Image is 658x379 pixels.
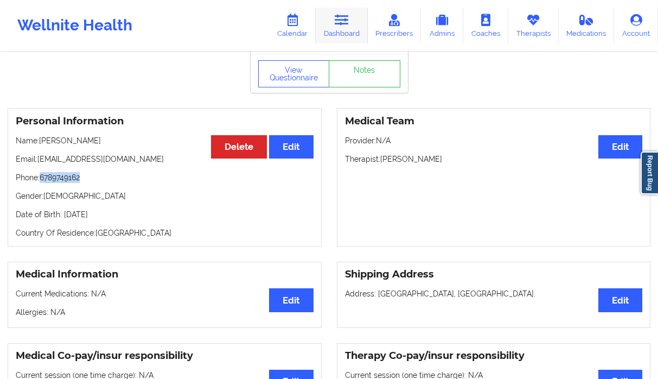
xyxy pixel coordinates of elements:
h3: Shipping Address [345,268,643,281]
button: Edit [598,288,642,312]
button: View Questionnaire [258,60,330,87]
p: Phone: 6789749162 [16,172,314,183]
p: Address: [GEOGRAPHIC_DATA], [GEOGRAPHIC_DATA]. [345,288,643,299]
a: Calendar [269,8,316,43]
h3: Therapy Co-pay/insur responsibility [345,350,643,362]
p: Gender: [DEMOGRAPHIC_DATA] [16,191,314,201]
a: Prescribers [368,8,421,43]
button: Edit [598,135,642,159]
p: Provider: N/A [345,135,643,146]
button: Edit [269,288,313,312]
a: Therapists [508,8,559,43]
h3: Medical Co-pay/insur responsibility [16,350,314,362]
a: Report Bug [641,151,658,194]
p: Name: [PERSON_NAME] [16,135,314,146]
p: Therapist: [PERSON_NAME] [345,154,643,165]
button: Delete [211,135,267,159]
h3: Personal Information [16,115,314,128]
a: Dashboard [316,8,368,43]
p: Current Medications: N/A [16,288,314,299]
p: Allergies: N/A [16,307,314,318]
p: Country Of Residence: [GEOGRAPHIC_DATA] [16,228,314,238]
a: Account [614,8,658,43]
h3: Medical Information [16,268,314,281]
a: Notes [329,60,400,87]
a: Medications [559,8,615,43]
a: Coaches [463,8,508,43]
p: Date of Birth: [DATE] [16,209,314,220]
button: Edit [269,135,313,159]
a: Admins [421,8,463,43]
h3: Medical Team [345,115,643,128]
p: Email: [EMAIL_ADDRESS][DOMAIN_NAME] [16,154,314,165]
